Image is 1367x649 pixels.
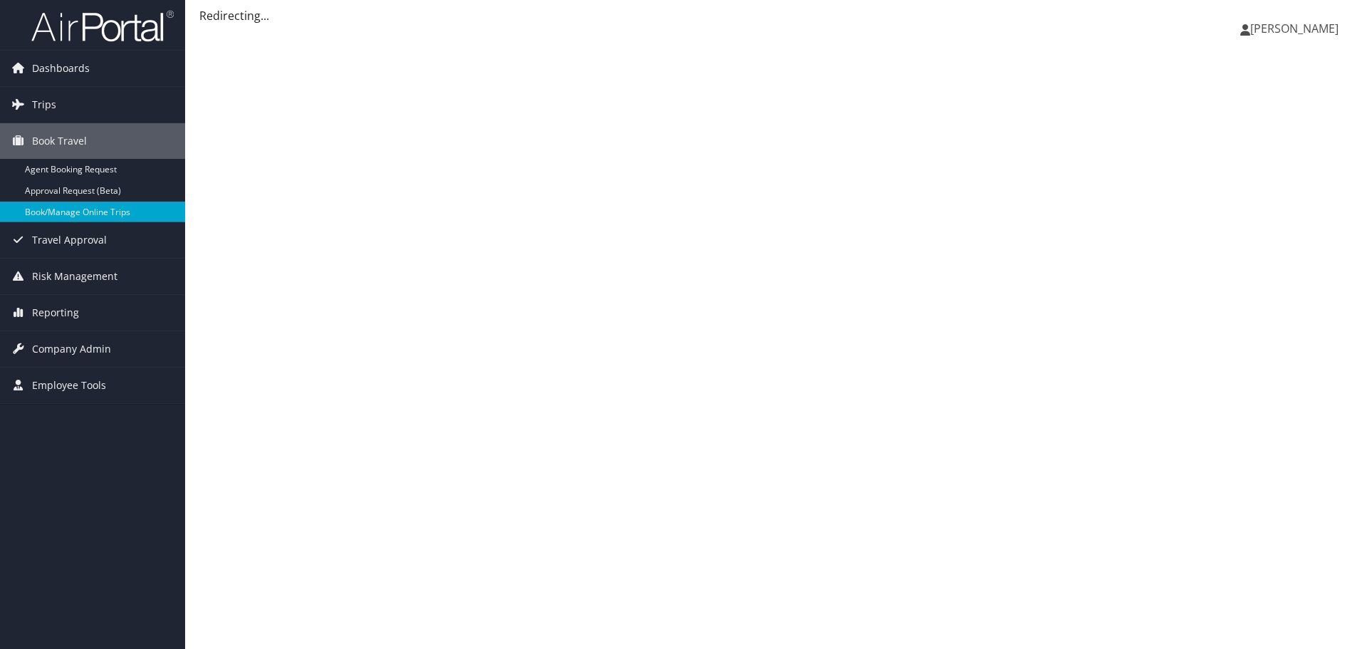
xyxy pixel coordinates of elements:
[1240,7,1353,50] a: [PERSON_NAME]
[32,259,117,294] span: Risk Management
[32,87,56,123] span: Trips
[32,222,107,258] span: Travel Approval
[32,331,111,367] span: Company Admin
[32,123,87,159] span: Book Travel
[199,7,1353,24] div: Redirecting...
[32,295,79,331] span: Reporting
[32,51,90,86] span: Dashboards
[1250,21,1339,36] span: [PERSON_NAME]
[32,368,106,403] span: Employee Tools
[31,9,174,43] img: airportal-logo.png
